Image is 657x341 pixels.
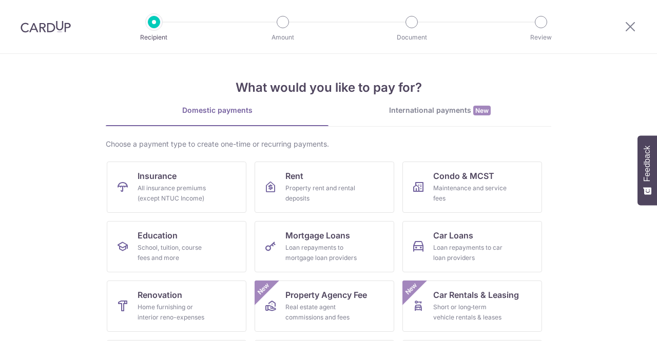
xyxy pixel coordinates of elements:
div: International payments [328,105,551,116]
div: Choose a payment type to create one-time or recurring payments. [106,139,551,149]
span: Mortgage Loans [285,229,350,242]
div: Loan repayments to mortgage loan providers [285,243,359,263]
a: Mortgage LoansLoan repayments to mortgage loan providers [255,221,394,272]
span: Education [138,229,178,242]
span: New [473,106,491,115]
div: All insurance premiums (except NTUC Income) [138,183,211,204]
p: Recipient [116,32,192,43]
span: New [255,280,272,297]
span: Renovation [138,289,182,301]
a: EducationSchool, tuition, course fees and more [107,221,246,272]
span: Insurance [138,170,177,182]
a: Car LoansLoan repayments to car loan providers [402,221,542,272]
a: RentProperty rent and rental deposits [255,162,394,213]
a: RenovationHome furnishing or interior reno-expenses [107,280,246,332]
div: School, tuition, course fees and more [138,243,211,263]
a: InsuranceAll insurance premiums (except NTUC Income) [107,162,246,213]
div: Short or long‑term vehicle rentals & leases [433,302,507,323]
span: Property Agency Fee [285,289,367,301]
img: CardUp [21,21,71,33]
span: Feedback [643,146,652,182]
iframe: Opens a widget where you can find more information [591,310,647,336]
div: Maintenance and service fees [433,183,507,204]
div: Home furnishing or interior reno-expenses [138,302,211,323]
span: Car Rentals & Leasing [433,289,519,301]
span: Rent [285,170,303,182]
span: New [403,280,420,297]
a: Car Rentals & LeasingShort or long‑term vehicle rentals & leasesNew [402,280,542,332]
p: Document [374,32,450,43]
div: Real estate agent commissions and fees [285,302,359,323]
span: Condo & MCST [433,170,494,182]
div: Property rent and rental deposits [285,183,359,204]
h4: What would you like to pay for? [106,78,551,97]
p: Review [503,32,579,43]
div: Domestic payments [106,105,328,115]
a: Property Agency FeeReal estate agent commissions and feesNew [255,280,394,332]
a: Condo & MCSTMaintenance and service fees [402,162,542,213]
button: Feedback - Show survey [637,135,657,205]
div: Loan repayments to car loan providers [433,243,507,263]
span: Car Loans [433,229,473,242]
p: Amount [245,32,321,43]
